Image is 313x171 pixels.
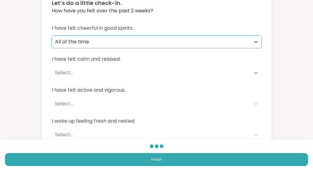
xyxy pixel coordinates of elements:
[52,117,262,125] span: I woke up feeling fresh and rested.
[52,7,262,15] span: How have you felt over the past 2 weeks?
[52,86,262,94] span: I have felt active and vigorous.
[55,38,247,46] div: All of the time
[55,100,247,107] div: Select...
[52,55,262,63] span: I have felt calm and relaxed.
[5,153,308,166] button: Finish
[55,69,247,77] div: Select...
[52,24,262,32] span: I have felt cheerful in good spirits.
[55,131,247,138] div: Select...
[151,157,162,162] span: Finish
